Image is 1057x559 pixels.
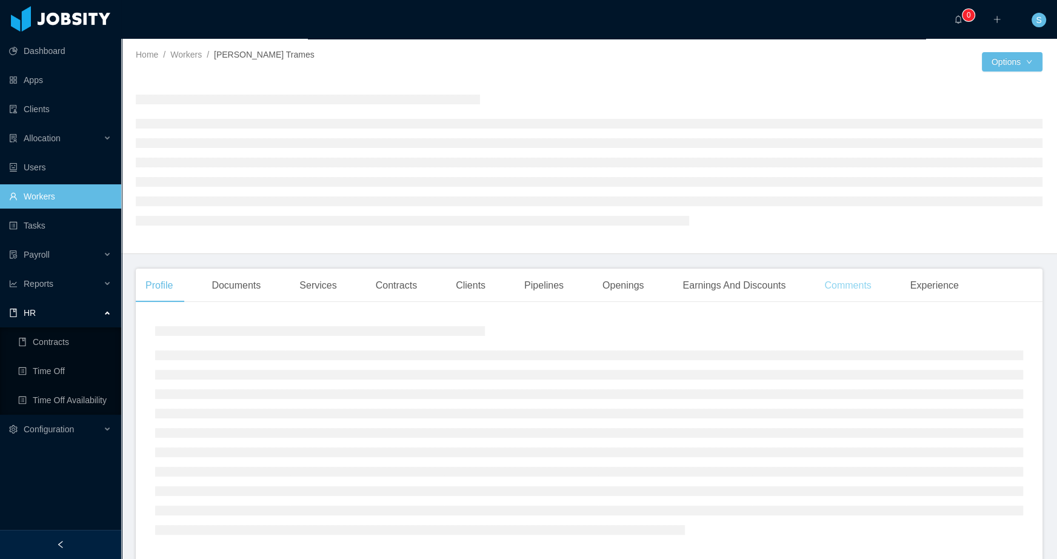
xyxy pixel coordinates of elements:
i: icon: setting [9,425,18,433]
div: Services [290,269,346,303]
i: icon: solution [9,134,18,142]
i: icon: plus [993,15,1001,24]
a: icon: pie-chartDashboard [9,39,112,63]
div: Contracts [366,269,427,303]
span: S [1036,13,1041,27]
div: Comments [815,269,881,303]
div: Experience [901,269,969,303]
div: Pipelines [515,269,573,303]
i: icon: bell [954,15,962,24]
i: icon: line-chart [9,279,18,288]
div: Documents [202,269,270,303]
span: / [207,50,209,59]
a: icon: profileTasks [9,213,112,238]
span: Allocation [24,133,61,143]
span: Reports [24,279,53,289]
span: [PERSON_NAME] Trames [214,50,315,59]
div: Profile [136,269,182,303]
sup: 0 [962,9,975,21]
a: icon: bookContracts [18,330,112,354]
a: icon: profileTime Off Availability [18,388,112,412]
a: icon: userWorkers [9,184,112,209]
span: HR [24,308,36,318]
i: icon: book [9,309,18,317]
button: Optionsicon: down [982,52,1042,72]
span: Payroll [24,250,50,259]
span: Configuration [24,424,74,434]
a: icon: auditClients [9,97,112,121]
a: Workers [170,50,202,59]
div: Clients [446,269,495,303]
a: icon: profileTime Off [18,359,112,383]
i: icon: file-protect [9,250,18,259]
a: Home [136,50,158,59]
div: Openings [593,269,654,303]
span: / [163,50,165,59]
div: Earnings And Discounts [673,269,795,303]
a: icon: appstoreApps [9,68,112,92]
a: icon: robotUsers [9,155,112,179]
